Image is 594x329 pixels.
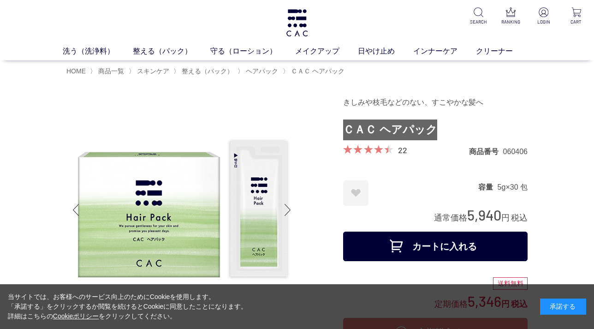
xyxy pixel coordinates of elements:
[500,7,521,25] a: RANKING
[540,299,586,315] div: 承諾する
[533,18,554,25] p: LOGIN
[467,206,501,223] span: 5,940
[210,46,295,57] a: 守る（ローション）
[283,67,347,76] li: 〉
[285,9,309,36] img: logo
[244,67,278,75] a: ヘアパック
[498,182,528,192] dd: 5g×30 包
[501,213,510,222] span: 円
[566,7,587,25] a: CART
[289,67,345,75] a: ＣＡＣ ヘアパック
[343,180,368,206] a: お気に入りに登録する
[90,67,126,76] li: 〉
[503,147,528,156] dd: 060406
[182,67,233,75] span: 整える（パック）
[98,67,124,75] span: 商品一覧
[53,312,99,320] a: Cookieポリシー
[63,46,133,57] a: 洗う（洗浄料）
[133,46,210,57] a: 整える（パック）
[398,145,407,155] a: 22
[180,67,233,75] a: 整える（パック）
[511,213,528,222] span: 税込
[135,67,169,75] a: スキンケア
[566,18,587,25] p: CART
[343,95,528,110] div: きしみや枝毛などのない、すこやかな髪へ
[96,67,124,75] a: 商品一覧
[129,67,172,76] li: 〉
[66,95,297,325] img: ＣＡＣ ヘアパック
[476,46,531,57] a: クリーナー
[173,67,236,76] li: 〉
[238,67,280,76] li: 〉
[343,232,528,261] button: カートに入れる
[478,182,498,192] dt: 容量
[468,7,488,25] a: SEARCH
[469,147,503,156] dt: 商品番号
[291,67,345,75] span: ＣＡＣ ヘアパック
[468,18,488,25] p: SEARCH
[66,67,86,75] a: HOME
[493,277,528,290] div: 送料無料
[8,292,248,321] div: 当サイトでは、お客様へのサービス向上のためにCookieを使用します。 「承諾する」をクリックするか閲覧を続けるとCookieに同意したことになります。 詳細はこちらの をクリックしてください。
[295,46,358,57] a: メイクアップ
[434,213,467,222] span: 通常価格
[533,7,554,25] a: LOGIN
[500,18,521,25] p: RANKING
[246,67,278,75] span: ヘアパック
[413,46,476,57] a: インナーケア
[358,46,413,57] a: 日やけ止め
[343,120,528,140] h1: ＣＡＣ ヘアパック
[137,67,169,75] span: スキンケア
